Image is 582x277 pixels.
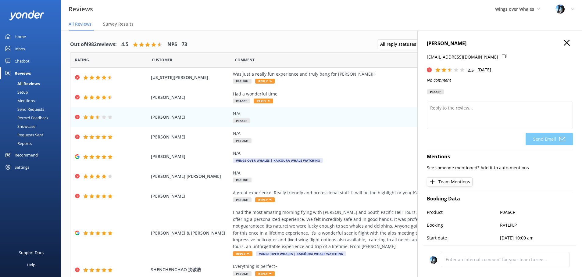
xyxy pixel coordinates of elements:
div: Record Feedback [4,113,48,122]
a: Send Requests [4,105,61,113]
span: Reply [255,197,275,202]
span: Wings Over Whales | Kaikōura Whale Watching [233,158,323,163]
div: Was just a really fun experience and truly bang for [PERSON_NAME]!! [233,71,510,77]
span: Reply [254,99,273,103]
div: N/A [233,110,510,117]
h4: NPS [167,41,177,49]
p: RV1LPLP [500,222,573,228]
div: Requests Sent [4,131,43,139]
span: [PERSON_NAME] [151,114,230,121]
div: Send Requests [4,105,44,113]
span: P8EUGH [233,79,252,84]
p: [DATE] 10:00 am [500,235,573,241]
img: 145-1635463833.jpg [430,256,437,264]
span: Reply [233,251,252,256]
a: Showcase [4,122,61,131]
span: Survey Results [103,21,134,27]
div: Setup [4,88,28,96]
div: Reports [4,139,32,148]
span: P0A6CF [233,99,250,103]
div: All Reviews [4,79,40,88]
div: Support Docs [19,246,44,259]
a: Mentions [4,96,61,105]
a: Requests Sent [4,131,61,139]
span: Date [152,57,172,63]
i: No comment [427,77,451,83]
span: SHENCHENGHAO 沈诚浩 [151,266,230,273]
h4: [PERSON_NAME] [427,40,573,48]
div: Everything is perfect~ [233,263,510,270]
span: All Reviews [69,21,91,27]
span: Question [235,57,255,63]
img: 145-1635463833.jpg [555,5,565,14]
span: Reply [255,271,275,276]
span: Wings over Whales [495,6,534,12]
span: P8EUGH [233,178,252,182]
span: Date [75,57,89,63]
button: Team Mentions [427,177,473,186]
div: Mentions [4,96,35,105]
p: [EMAIL_ADDRESS][DOMAIN_NAME] [427,54,498,60]
span: [PERSON_NAME] [151,134,230,140]
div: P0A6CF [427,89,444,94]
div: Home [15,31,26,43]
span: [PERSON_NAME] [151,193,230,200]
div: N/A [233,170,510,176]
span: P0A6CF [233,118,250,123]
span: P8EUGH [233,197,252,202]
a: All Reviews [4,79,61,88]
div: Settings [15,161,29,173]
img: yonder-white-logo.png [9,10,44,20]
span: P8EUGH [233,138,252,143]
h4: Mentions [427,153,573,161]
p: Product [427,209,500,216]
button: Close [564,40,570,46]
h4: Booking Data [427,195,573,203]
span: [US_STATE][PERSON_NAME] [151,74,230,81]
span: [PERSON_NAME] & [PERSON_NAME] [151,230,230,236]
span: All reply statuses [380,41,420,48]
p: Start date [427,235,500,241]
p: [DATE] [477,67,491,73]
div: I had the most amazing morning flying with [PERSON_NAME] and South Pacific Heli Tours. A family o... [233,209,510,250]
span: Wings Over Whales | Kaikōura Whale Watching [256,251,346,256]
p: See someone mentioned? Add it to auto-mentions [427,164,573,171]
span: [PERSON_NAME] [151,94,230,101]
p: Booking [427,222,500,228]
div: Help [27,259,35,271]
div: Inbox [15,43,25,55]
span: 2.5 [468,67,474,73]
a: Reports [4,139,61,148]
div: Reviews [15,67,31,79]
span: P8EUGH [233,271,252,276]
div: Chatbot [15,55,30,67]
h4: 73 [182,41,187,49]
p: P0A6CF [500,209,573,216]
div: Showcase [4,122,35,131]
a: Record Feedback [4,113,61,122]
span: [PERSON_NAME] [PERSON_NAME] [151,173,230,180]
h4: 4.5 [121,41,128,49]
div: Recommend [15,149,38,161]
span: [PERSON_NAME] [151,153,230,160]
h3: Reviews [69,4,93,14]
a: Setup [4,88,61,96]
span: Reply [255,79,275,84]
h4: Out of 4982 reviews: [70,41,117,49]
div: N/A [233,150,510,156]
div: A great experience. Really friendly and professional staff. It will be the highlight or your Kaik... [233,189,510,196]
div: N/A [233,130,510,137]
div: Had a wonderful time [233,91,510,97]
